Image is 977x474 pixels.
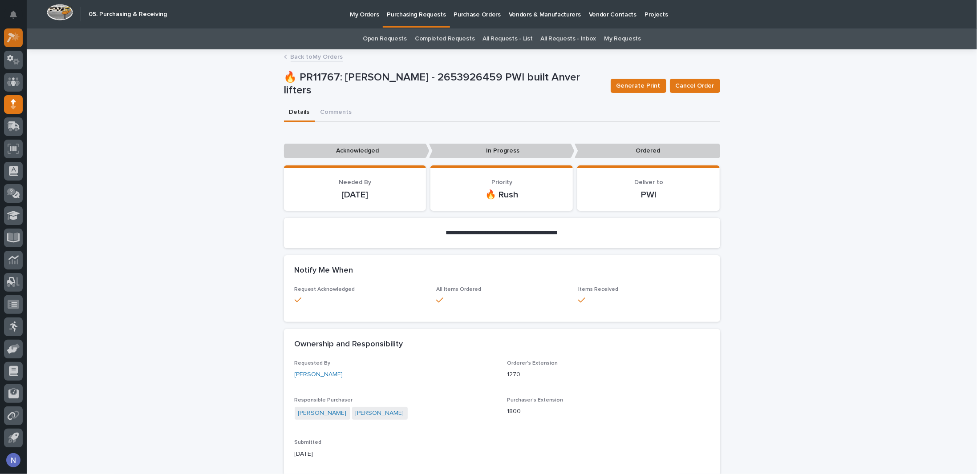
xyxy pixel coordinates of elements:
h2: 05. Purchasing & Receiving [89,11,167,18]
p: Acknowledged [284,144,430,158]
a: [PERSON_NAME] [356,409,404,418]
p: 🔥 Rush [441,189,562,200]
a: Back toMy Orders [291,51,343,61]
p: Ordered [575,144,720,158]
span: Items Received [578,287,618,292]
button: users-avatar [4,451,23,470]
span: Responsible Purchaser [295,398,353,403]
button: Notifications [4,5,23,24]
a: All Requests - Inbox [541,28,596,49]
p: 1800 [507,407,709,416]
a: My Requests [604,28,641,49]
span: All Items Ordered [436,287,481,292]
button: Comments [315,104,357,122]
img: Workspace Logo [47,4,73,20]
span: Requested By [295,361,331,366]
span: Request Acknowledged [295,287,355,292]
h2: Ownership and Responsibility [295,340,403,349]
h2: Notify Me When [295,266,353,276]
span: Orderer's Extension [507,361,558,366]
div: Notifications [11,11,23,25]
button: Generate Print [611,79,666,93]
span: Submitted [295,440,322,445]
a: [PERSON_NAME] [298,409,347,418]
p: 1270 [507,370,709,379]
a: [PERSON_NAME] [295,370,343,379]
p: [DATE] [295,450,497,459]
span: Priority [491,179,512,185]
span: Deliver to [634,179,663,185]
span: Needed By [339,179,371,185]
button: Details [284,104,315,122]
span: Cancel Order [676,81,714,90]
p: In Progress [429,144,575,158]
span: Purchaser's Extension [507,398,563,403]
p: PWI [588,189,709,200]
p: [DATE] [295,189,416,200]
a: Open Requests [363,28,407,49]
button: Cancel Order [670,79,720,93]
a: All Requests - List [482,28,532,49]
p: 🔥 PR11767: [PERSON_NAME] - 2653926459 PWI built Anver lifters [284,71,604,97]
a: Completed Requests [415,28,474,49]
span: Generate Print [616,81,661,90]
